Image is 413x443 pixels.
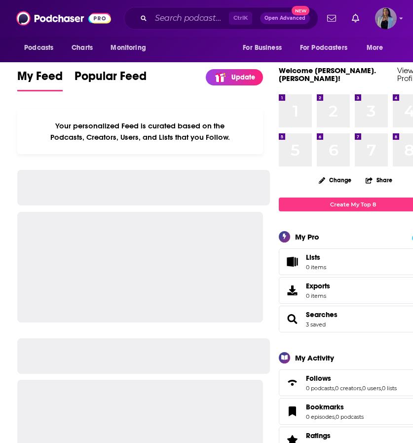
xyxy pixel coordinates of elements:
[306,282,330,290] span: Exports
[334,385,335,392] span: ,
[231,73,255,81] p: Update
[306,385,334,392] a: 0 podcasts
[306,253,320,262] span: Lists
[365,170,393,190] button: Share
[367,41,383,55] span: More
[375,7,397,29] span: Logged in as maria.pina
[294,39,362,57] button: open menu
[124,7,318,30] div: Search podcasts, credits, & more...
[17,39,66,57] button: open menu
[17,69,63,89] span: My Feed
[375,7,397,29] button: Show profile menu
[260,12,310,24] button: Open AdvancedNew
[282,283,302,297] span: Exports
[306,374,397,383] a: Follows
[236,39,294,57] button: open menu
[229,12,252,25] span: Ctrl K
[282,255,302,269] span: Lists
[292,6,309,15] span: New
[306,253,326,262] span: Lists
[279,66,376,83] a: Welcome [PERSON_NAME].[PERSON_NAME]!
[306,431,364,440] a: Ratings
[306,292,330,299] span: 0 items
[16,9,111,28] img: Podchaser - Follow, Share and Rate Podcasts
[335,413,336,420] span: ,
[306,403,364,411] a: Bookmarks
[104,39,158,57] button: open menu
[381,385,382,392] span: ,
[72,41,93,55] span: Charts
[282,404,302,418] a: Bookmarks
[282,376,302,390] a: Follows
[243,41,282,55] span: For Business
[282,312,302,326] a: Searches
[75,69,147,89] span: Popular Feed
[306,264,326,271] span: 0 items
[336,413,364,420] a: 0 podcasts
[335,385,361,392] a: 0 creators
[111,41,146,55] span: Monitoring
[306,374,331,383] span: Follows
[361,385,362,392] span: ,
[295,232,319,242] div: My Pro
[306,413,335,420] a: 0 episodes
[65,39,99,57] a: Charts
[306,403,344,411] span: Bookmarks
[348,10,363,27] a: Show notifications dropdown
[151,10,229,26] input: Search podcasts, credits, & more...
[306,321,326,328] a: 3 saved
[300,41,347,55] span: For Podcasters
[17,69,63,91] a: My Feed
[306,310,338,319] a: Searches
[75,69,147,91] a: Popular Feed
[323,10,340,27] a: Show notifications dropdown
[264,16,305,21] span: Open Advanced
[360,39,396,57] button: open menu
[206,69,263,85] a: Update
[306,431,331,440] span: Ratings
[313,174,357,186] button: Change
[382,385,397,392] a: 0 lists
[375,7,397,29] img: User Profile
[295,353,334,362] div: My Activity
[17,109,263,154] div: Your personalized Feed is curated based on the Podcasts, Creators, Users, and Lists that you Follow.
[362,385,381,392] a: 0 users
[24,41,53,55] span: Podcasts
